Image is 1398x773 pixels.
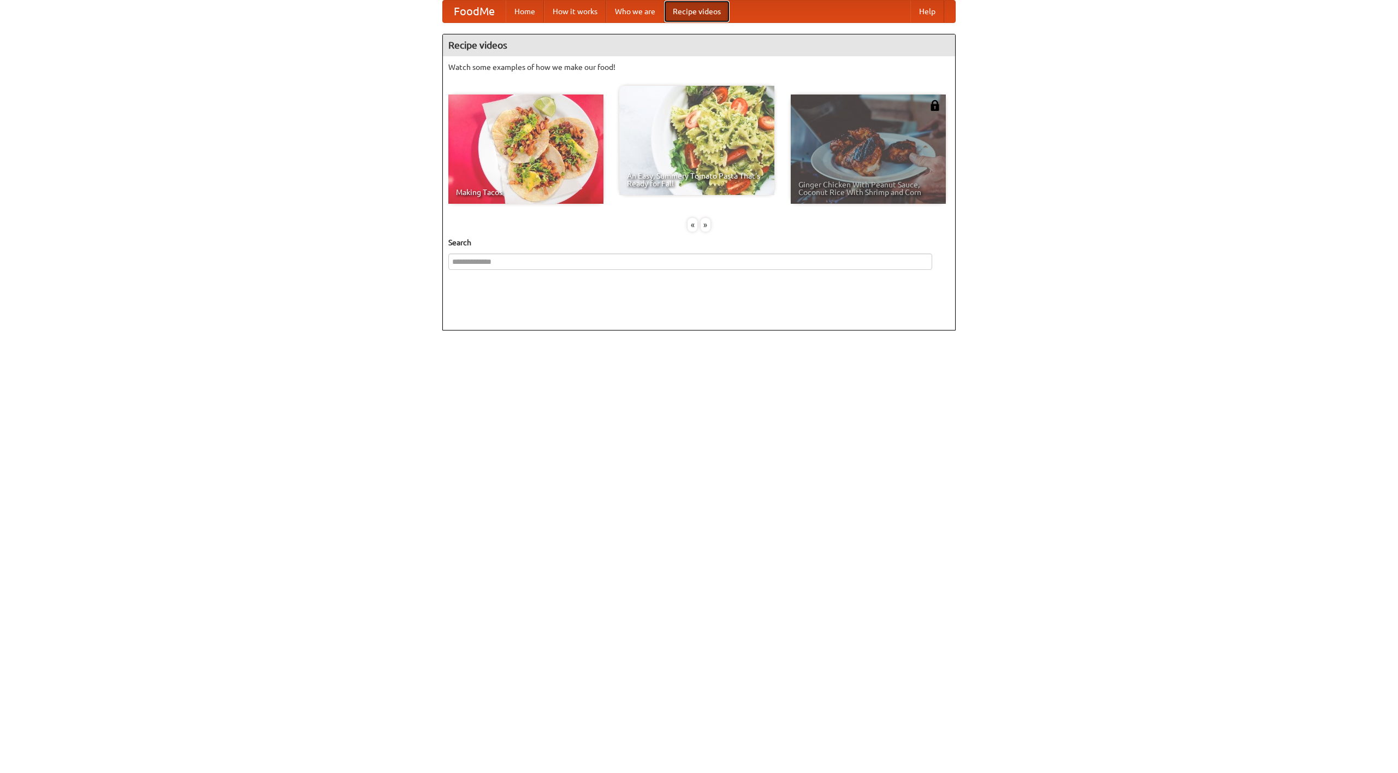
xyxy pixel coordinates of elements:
span: Making Tacos [456,188,596,196]
a: Home [506,1,544,22]
div: » [701,218,710,232]
a: FoodMe [443,1,506,22]
a: Who we are [606,1,664,22]
h5: Search [448,237,950,248]
p: Watch some examples of how we make our food! [448,62,950,73]
img: 483408.png [929,100,940,111]
a: Making Tacos [448,95,603,204]
h4: Recipe videos [443,34,955,56]
a: Recipe videos [664,1,730,22]
a: Help [910,1,944,22]
div: « [688,218,697,232]
span: An Easy, Summery Tomato Pasta That's Ready for Fall [627,172,767,187]
a: An Easy, Summery Tomato Pasta That's Ready for Fall [619,86,774,195]
a: How it works [544,1,606,22]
